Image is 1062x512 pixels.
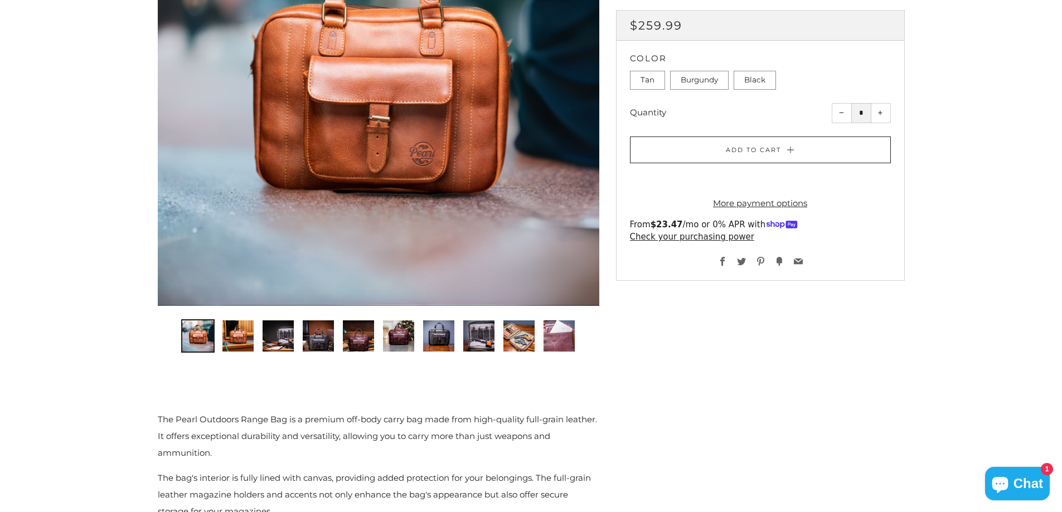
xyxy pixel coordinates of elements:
h2: Color [630,54,891,62]
a: More payment options [630,195,891,212]
label: Burgundy [670,71,729,90]
img: Load image into Gallery viewer, The Executive Range - Leather [544,320,575,352]
img: Load image into Gallery viewer, The Executive Range - Leather [263,320,294,352]
img: Load image into Gallery viewer, The Executive Range - Leather Premium Gun Range Bag - | Pearl Out... [423,320,454,352]
label: Tan [630,71,665,90]
p: The Pearl Outdoors Range Bag is a premium off-body carry bag made from high-quality full-grain le... [158,411,599,461]
button: 5 of 10 [342,319,375,353]
img: Load image into Gallery viewer, The Executive Range - Leather [343,320,374,352]
button: 8 of 10 [462,319,496,353]
span: + [878,110,883,115]
button: Add to Cart [630,136,891,163]
button: 1 of 10 [181,319,215,353]
input: quantity [851,103,871,123]
img: Load image into Gallery viewer, The Executive Range - Leather [503,320,535,352]
img: Load image into Gallery viewer, The Executive Range - Leather [222,320,254,352]
inbox-online-store-chat: Shopify online store chat [982,467,1053,503]
label: Quantity [630,107,666,118]
span: $259.99 [630,18,682,32]
img: Load image into Gallery viewer, The Executive Range - Leather [383,320,414,352]
img: Load image into Gallery viewer, The Executive Range - Leather [303,320,334,352]
img: Load image into Gallery viewer, The Executive Range - Leather [463,320,494,352]
span: Add to Cart [726,146,781,154]
button: 3 of 10 [261,319,295,353]
img: Load image into Gallery viewer, The Executive Range - Leather [182,320,214,352]
button: 7 of 10 [422,319,455,353]
button: 6 of 10 [382,319,415,353]
button: 2 of 10 [221,319,255,353]
button: 4 of 10 [302,319,335,353]
span: − [839,110,844,115]
button: 10 of 10 [542,319,576,353]
button: 9 of 10 [502,319,536,353]
label: Black [734,71,776,90]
